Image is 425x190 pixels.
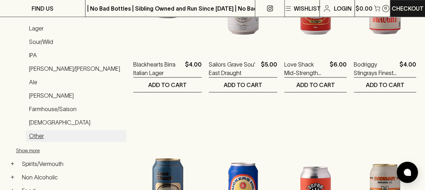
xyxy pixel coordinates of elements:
[354,60,397,77] a: Bodriggy Stingrays Finest Draught
[224,81,262,89] p: ADD TO CART
[26,22,126,34] a: Lager
[26,76,126,88] a: Ale
[19,171,126,183] a: Non Alcoholic
[26,130,126,142] a: Other
[392,4,424,13] p: Checkout
[133,60,182,77] a: Blackhearts Birra Italian Lager
[26,36,126,48] a: Sour/Wild
[9,160,16,167] button: +
[9,174,16,181] button: +
[356,4,373,13] p: $0.00
[26,63,126,75] a: [PERSON_NAME]/[PERSON_NAME]
[399,60,416,77] p: $4.00
[16,143,109,158] button: Show more
[404,169,411,176] img: bubble-icon
[284,60,327,77] a: Love Shack Mid-Strength Red Ale
[209,60,258,77] a: Sailors Grave Sou' East Draught
[366,81,404,89] p: ADD TO CART
[185,60,202,77] p: $4.00
[26,49,126,61] a: IPA
[26,90,126,102] a: [PERSON_NAME]
[148,81,187,89] p: ADD TO CART
[26,116,126,128] a: [DEMOGRAPHIC_DATA]
[26,103,126,115] a: Farmhouse/Saison
[19,158,126,170] a: Spirits/Vermouth
[330,60,347,77] p: $6.00
[354,77,416,92] button: ADD TO CART
[32,4,54,13] p: FIND US
[284,77,347,92] button: ADD TO CART
[261,60,277,77] p: $5.00
[334,4,352,13] p: Login
[133,77,202,92] button: ADD TO CART
[384,6,387,10] p: 0
[209,77,277,92] button: ADD TO CART
[293,4,320,13] p: Wishlist
[296,81,335,89] p: ADD TO CART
